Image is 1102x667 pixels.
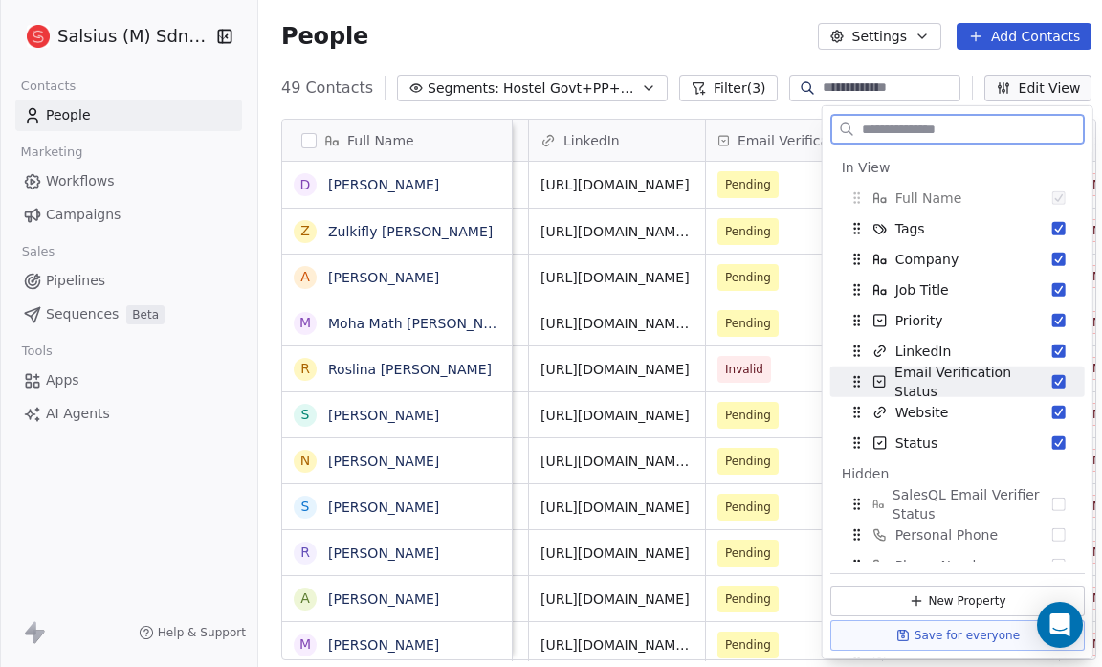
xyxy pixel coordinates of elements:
[15,100,242,131] a: People
[281,77,373,100] span: 49 Contacts
[895,250,959,269] span: Company
[830,397,1085,428] div: Website
[984,75,1092,101] button: Edit View
[328,177,439,192] a: [PERSON_NAME]
[895,556,995,575] span: Phone Number
[46,105,91,125] span: People
[725,452,771,471] span: Pending
[57,24,211,49] span: Salsius (M) Sdn Bhd
[679,75,778,101] button: Filter(3)
[328,545,439,561] a: [PERSON_NAME]
[894,363,1052,401] span: Email Verification Status
[563,131,620,150] span: LinkedIn
[830,586,1085,616] button: New Property
[46,404,110,424] span: AI Agents
[725,268,771,287] span: Pending
[529,120,705,161] div: LinkedIn
[830,275,1085,305] div: Job Title
[27,25,50,48] img: logo%20salsius.png
[830,244,1085,275] div: Company
[738,131,871,150] span: Email Verification Status
[895,403,949,422] span: Website
[540,545,690,561] a: [URL][DOMAIN_NAME]
[46,205,121,225] span: Campaigns
[46,370,79,390] span: Apps
[126,305,165,324] span: Beta
[725,498,771,517] span: Pending
[540,637,801,653] a: [URL][DOMAIN_NAME][PERSON_NAME]
[830,550,1085,581] div: Phone Number
[540,177,690,192] a: [URL][DOMAIN_NAME]
[893,485,1052,523] span: SalesQL Email Verifier Status
[15,199,242,231] a: Campaigns
[15,299,242,330] a: SequencesBeta
[300,175,311,195] div: D
[328,500,439,515] a: [PERSON_NAME]
[830,213,1085,244] div: Tags
[301,497,310,517] div: S
[540,224,801,239] a: [URL][DOMAIN_NAME][PERSON_NAME]
[895,525,998,545] span: Personal Phone
[957,23,1091,50] button: Add Contacts
[895,434,938,453] span: Status
[46,271,105,291] span: Pipelines
[12,72,84,100] span: Contacts
[13,337,60,366] span: Tools
[328,270,439,285] a: [PERSON_NAME]
[23,20,204,53] button: Salsius (M) Sdn Bhd
[895,342,952,361] span: LinkedIn
[725,222,771,241] span: Pending
[301,405,310,425] div: S
[830,336,1085,367] div: LinkedIn
[725,175,771,194] span: Pending
[725,406,771,425] span: Pending
[15,166,242,197] a: Workflows
[328,591,439,607] a: [PERSON_NAME]
[540,316,801,331] a: [URL][DOMAIN_NAME][PERSON_NAME]
[540,270,690,285] a: [URL][DOMAIN_NAME]
[830,428,1085,458] div: Status
[328,316,518,331] a: Moha Math [PERSON_NAME]
[540,408,690,423] a: [URL][DOMAIN_NAME]
[328,454,439,469] a: [PERSON_NAME]
[300,451,310,471] div: N
[895,280,949,300] span: Job Title
[830,520,1085,550] div: Personal Phone
[830,489,1085,520] div: SalesQL Email Verifier Status
[895,311,943,330] span: Priority
[347,131,414,150] span: Full Name
[540,362,690,377] a: [URL][DOMAIN_NAME]
[328,362,492,377] a: Roslina [PERSON_NAME]
[540,454,801,469] a: [URL][DOMAIN_NAME][PERSON_NAME]
[300,221,310,241] div: Z
[282,162,513,661] div: grid
[895,189,962,208] span: Full Name
[300,543,310,563] div: R
[725,589,771,609] span: Pending
[299,313,311,333] div: M
[830,183,1085,213] div: Full Name
[706,120,882,161] div: Email Verification Status
[13,237,63,266] span: Sales
[830,305,1085,336] div: Priority
[12,138,91,167] span: Marketing
[725,544,771,563] span: Pending
[725,314,771,333] span: Pending
[15,365,242,396] a: Apps
[46,171,115,191] span: Workflows
[818,23,941,50] button: Settings
[830,620,1085,651] button: Save for everyone
[46,304,119,324] span: Sequences
[725,360,763,379] span: Invalid
[281,22,368,51] span: People
[895,219,925,238] span: Tags
[299,634,311,655] div: M
[300,589,310,609] div: A
[830,367,1085,397] div: Email Verification Status
[1037,602,1083,648] div: Open Intercom Messenger
[428,78,499,99] span: Segments:
[300,359,310,379] div: R
[15,398,242,430] a: AI Agents
[15,265,242,297] a: Pipelines
[540,591,690,607] a: [URL][DOMAIN_NAME]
